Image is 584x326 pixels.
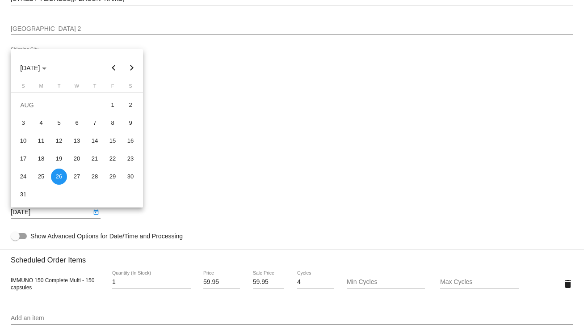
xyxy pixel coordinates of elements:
td: August 6, 2025 [68,114,86,132]
div: 19 [51,151,67,167]
td: August 21, 2025 [86,150,104,168]
div: 11 [33,133,49,149]
td: August 23, 2025 [122,150,139,168]
td: August 22, 2025 [104,150,122,168]
div: 3 [15,115,31,131]
div: 18 [33,151,49,167]
td: August 29, 2025 [104,168,122,186]
td: August 28, 2025 [86,168,104,186]
td: August 14, 2025 [86,132,104,150]
div: 26 [51,169,67,185]
div: 29 [105,169,121,185]
div: 27 [69,169,85,185]
div: 31 [15,186,31,203]
div: 2 [122,97,139,113]
div: 7 [87,115,103,131]
div: 12 [51,133,67,149]
td: August 12, 2025 [50,132,68,150]
td: August 8, 2025 [104,114,122,132]
td: August 3, 2025 [14,114,32,132]
div: 21 [87,151,103,167]
div: 1 [105,97,121,113]
div: 6 [69,115,85,131]
td: August 24, 2025 [14,168,32,186]
td: August 20, 2025 [68,150,86,168]
td: August 4, 2025 [32,114,50,132]
div: 22 [105,151,121,167]
td: AUG [14,96,104,114]
button: Choose month and year [13,59,54,77]
td: August 15, 2025 [104,132,122,150]
td: August 30, 2025 [122,168,139,186]
td: August 26, 2025 [50,168,68,186]
th: Wednesday [68,83,86,92]
th: Monday [32,83,50,92]
th: Tuesday [50,83,68,92]
div: 14 [87,133,103,149]
td: August 9, 2025 [122,114,139,132]
button: Previous month [105,59,123,77]
td: August 11, 2025 [32,132,50,150]
div: 8 [105,115,121,131]
div: 17 [15,151,31,167]
td: August 5, 2025 [50,114,68,132]
div: 20 [69,151,85,167]
td: August 7, 2025 [86,114,104,132]
td: August 19, 2025 [50,150,68,168]
td: August 25, 2025 [32,168,50,186]
div: 24 [15,169,31,185]
td: August 18, 2025 [32,150,50,168]
div: 10 [15,133,31,149]
td: August 27, 2025 [68,168,86,186]
div: 15 [105,133,121,149]
span: [DATE] [20,64,46,72]
td: August 31, 2025 [14,186,32,203]
td: August 1, 2025 [104,96,122,114]
td: August 10, 2025 [14,132,32,150]
td: August 2, 2025 [122,96,139,114]
button: Next month [123,59,141,77]
td: August 13, 2025 [68,132,86,150]
th: Saturday [122,83,139,92]
div: 13 [69,133,85,149]
div: 25 [33,169,49,185]
div: 28 [87,169,103,185]
div: 9 [122,115,139,131]
div: 30 [122,169,139,185]
th: Thursday [86,83,104,92]
td: August 16, 2025 [122,132,139,150]
div: 16 [122,133,139,149]
th: Sunday [14,83,32,92]
div: 4 [33,115,49,131]
div: 5 [51,115,67,131]
th: Friday [104,83,122,92]
td: August 17, 2025 [14,150,32,168]
div: 23 [122,151,139,167]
